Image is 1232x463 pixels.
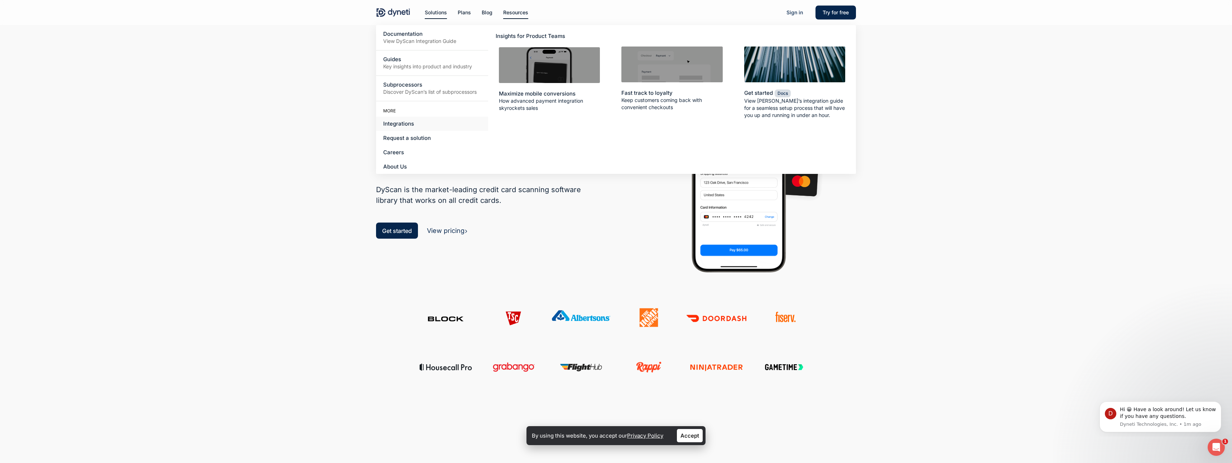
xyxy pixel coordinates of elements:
[383,108,396,113] span: MORE
[383,81,422,88] span: Subprocessors
[383,38,481,45] small: View DyScan Integration Guide
[458,9,471,16] a: Plans
[621,89,673,96] span: Fast track to loyalty
[382,227,412,234] span: Get started
[458,9,471,15] span: Plans
[383,163,407,170] span: About Us
[744,89,773,96] span: Get started
[383,63,481,70] small: Key insights into product and industry
[1208,439,1225,456] iframe: Intercom live chat
[496,33,565,39] span: Insights for Product Teams
[415,308,476,327] img: client
[376,76,488,101] a: SubprocessorsDiscover DyScan’s list of subprocessors
[383,56,401,63] span: Guides
[482,9,492,15] span: Blog
[376,50,488,75] a: GuidesKey insights into product and industry
[376,25,488,50] a: DocumentationView DyScan Integration Guide
[425,9,447,15] span: Solutions
[383,135,431,141] span: Request a solution
[786,9,803,15] span: Sign in
[376,131,488,145] a: Request a solution
[427,227,468,234] a: View pricing
[1222,439,1228,444] span: 1
[619,357,679,375] img: client
[415,357,476,375] img: client
[376,117,488,131] a: Integrations
[425,9,447,16] a: Solutions
[499,90,576,97] span: Maximize mobile conversions
[686,308,747,327] img: client
[376,145,488,160] a: Careers
[503,9,528,16] a: Resources
[619,308,679,327] img: client
[779,9,810,16] a: Sign in
[551,308,611,327] img: client
[383,120,414,127] span: Integrations
[383,149,404,156] span: Careers
[1089,395,1232,437] iframe: Intercom notifications message
[754,357,814,375] img: client
[621,97,723,111] span: Keep customers coming back with convenient checkouts
[376,105,488,117] a: MORE
[823,9,849,15] span: Try for free
[739,41,851,124] a: Get startedDocsView [PERSON_NAME]’s integration guide for a seamless setup process that will have...
[754,308,814,327] img: client
[551,357,611,375] img: client
[483,357,544,375] img: client
[677,429,703,442] a: Accept
[627,432,663,439] a: Privacy Policy
[499,97,600,112] span: How advanced payment integration skyrockets sales
[482,9,492,16] a: Blog
[494,30,606,42] a: Insights for Product Teams
[775,89,791,97] span: Docs
[686,357,747,375] img: client
[744,97,846,119] span: View [PERSON_NAME]’s integration guide for a seamless setup process that will have you up and run...
[376,223,418,239] a: Get started
[376,160,488,174] a: About Us
[383,30,423,37] span: Documentation
[532,431,663,440] p: By using this website, you accept our
[376,184,600,206] h5: DyScan is the market-leading credit card scanning software library that works on all credit cards.
[503,9,528,15] span: Resources
[494,42,606,117] a: Maximize mobile conversionsHow advanced payment integration skyrockets sales
[383,88,481,96] small: Discover DyScan’s list of subprocessors
[815,9,856,16] a: Try for free
[483,308,544,327] img: client
[616,41,728,116] a: Fast track to loyaltyKeep customers coming back with convenient checkouts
